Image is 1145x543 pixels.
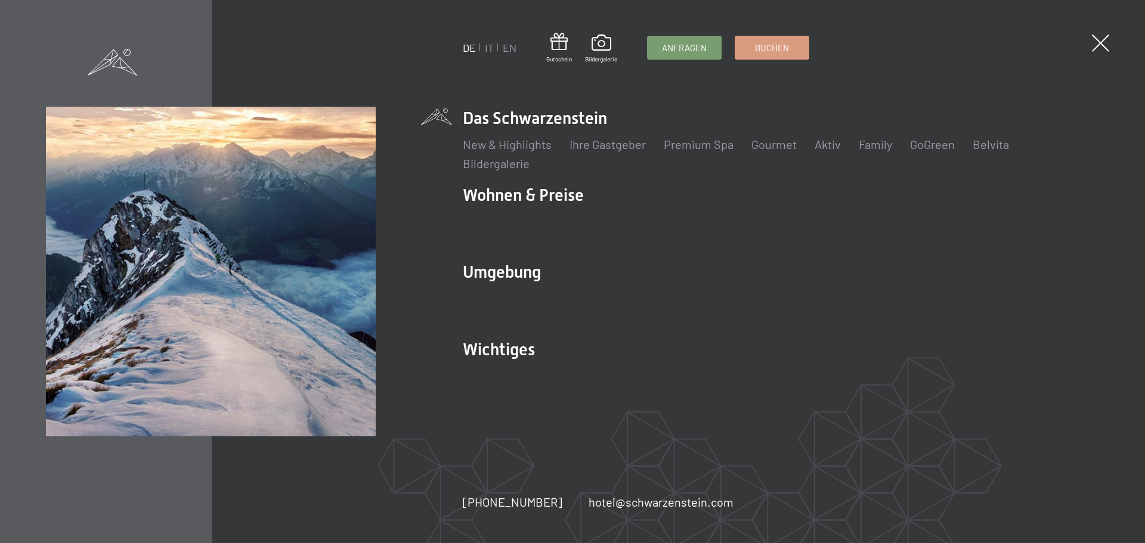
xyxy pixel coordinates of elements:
[589,494,734,510] a: hotel@schwarzenstein.com
[570,137,646,151] a: Ihre Gastgeber
[751,137,797,151] a: Gourmet
[485,41,494,54] a: IT
[463,156,530,170] a: Bildergalerie
[585,55,617,63] span: Bildergalerie
[859,137,892,151] a: Family
[546,33,572,63] a: Gutschein
[973,137,1009,151] a: Belvita
[46,107,376,436] img: Wellnesshotel Südtirol SCHWARZENSTEIN - Wellnessurlaub in den Alpen
[546,55,572,63] span: Gutschein
[463,495,562,509] span: [PHONE_NUMBER]
[503,41,516,54] a: EN
[463,494,562,510] a: [PHONE_NUMBER]
[815,137,841,151] a: Aktiv
[664,137,734,151] a: Premium Spa
[662,42,707,54] span: Anfragen
[910,137,955,151] a: GoGreen
[585,35,617,63] a: Bildergalerie
[463,41,476,54] a: DE
[463,137,552,151] a: New & Highlights
[735,36,809,59] a: Buchen
[648,36,721,59] a: Anfragen
[755,42,789,54] span: Buchen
